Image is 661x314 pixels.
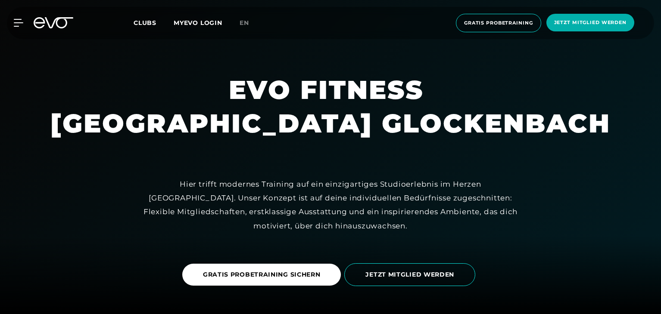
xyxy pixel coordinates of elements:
a: GRATIS PROBETRAINING SICHERN [182,257,345,292]
a: Gratis Probetraining [453,14,544,32]
span: JETZT MITGLIED WERDEN [365,270,454,279]
span: Gratis Probetraining [464,19,533,27]
a: Jetzt Mitglied werden [544,14,637,32]
a: MYEVO LOGIN [174,19,222,27]
a: en [240,18,259,28]
a: JETZT MITGLIED WERDEN [344,257,479,292]
h1: EVO FITNESS [GEOGRAPHIC_DATA] GLOCKENBACH [50,73,611,140]
span: en [240,19,249,27]
span: GRATIS PROBETRAINING SICHERN [203,270,321,279]
div: Hier trifft modernes Training auf ein einzigartiges Studioerlebnis im Herzen [GEOGRAPHIC_DATA]. U... [137,177,524,233]
span: Clubs [134,19,156,27]
span: Jetzt Mitglied werden [554,19,627,26]
a: Clubs [134,18,174,27]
